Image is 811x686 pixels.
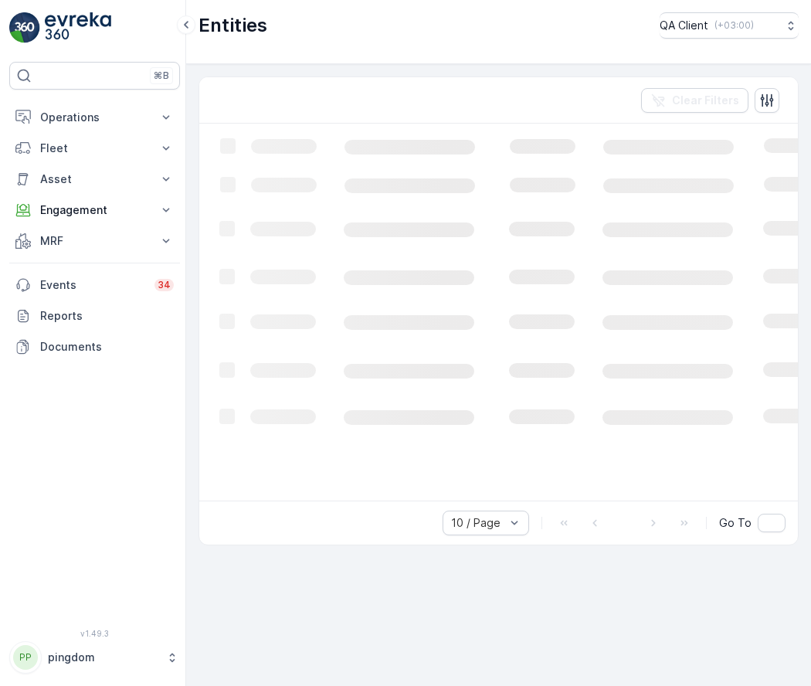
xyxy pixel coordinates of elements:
p: Engagement [40,202,149,218]
p: Reports [40,308,174,324]
button: Asset [9,164,180,195]
button: Engagement [9,195,180,226]
p: Documents [40,339,174,355]
p: pingdom [48,650,158,665]
button: QA Client(+03:00) [660,12,799,39]
a: Events34 [9,270,180,301]
p: Events [40,277,145,293]
p: ⌘B [154,70,169,82]
div: PP [13,645,38,670]
button: PPpingdom [9,641,180,674]
p: Operations [40,110,149,125]
a: Reports [9,301,180,331]
a: Documents [9,331,180,362]
p: Fleet [40,141,149,156]
button: Clear Filters [641,88,748,113]
span: v 1.49.3 [9,629,180,638]
p: 34 [158,279,171,291]
img: logo [9,12,40,43]
p: ( +03:00 ) [714,19,754,32]
p: Asset [40,171,149,187]
button: Operations [9,102,180,133]
p: QA Client [660,18,708,33]
p: Clear Filters [672,93,739,108]
p: MRF [40,233,149,249]
p: Entities [199,13,267,38]
button: MRF [9,226,180,256]
img: logo_light-DOdMpM7g.png [45,12,111,43]
button: Fleet [9,133,180,164]
span: Go To [719,515,752,531]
